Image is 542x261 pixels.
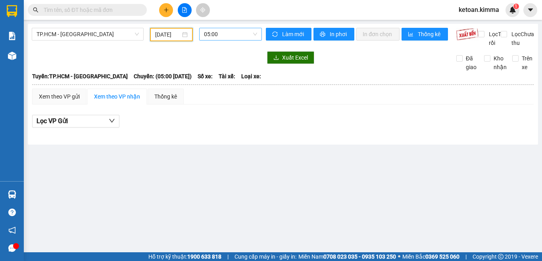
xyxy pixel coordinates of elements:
[39,92,80,101] div: Xem theo VP gửi
[8,32,16,40] img: solution-icon
[134,72,192,81] span: Chuyến: (05:00 [DATE])
[32,115,119,128] button: Lọc VP Gửi
[320,31,327,38] span: printer
[94,92,140,101] div: Xem theo VP nhận
[8,244,16,252] span: message
[37,28,139,40] span: TP.HCM - Vĩnh Long
[204,28,257,40] span: 05:00
[463,54,480,72] span: Đã giao
[148,252,221,261] span: Hỗ trợ kỹ thuật:
[234,252,296,261] span: Cung cấp máy in - giấy in:
[323,253,396,260] strong: 0708 023 035 - 0935 103 250
[109,118,115,124] span: down
[498,254,504,259] span: copyright
[32,73,128,79] b: Tuyến: TP.HCM - [GEOGRAPHIC_DATA]
[456,28,479,41] img: 9k=
[313,28,354,41] button: printerIn phơi
[182,7,187,13] span: file-add
[402,252,459,261] span: Miền Bắc
[398,255,400,258] span: ⚪️
[298,252,396,261] span: Miền Nam
[219,72,235,81] span: Tài xế:
[37,116,68,126] span: Lọc VP Gửi
[282,30,305,39] span: Làm mới
[272,31,279,38] span: sync
[330,30,348,39] span: In phơi
[402,28,448,41] button: bar-chartThống kê
[490,54,510,72] span: Kho nhận
[33,7,38,13] span: search
[8,52,16,60] img: warehouse-icon
[8,226,16,234] span: notification
[519,54,536,72] span: Trên xe
[418,30,442,39] span: Thống kê
[509,6,516,14] img: icon-new-feature
[8,190,16,199] img: warehouse-icon
[515,4,517,9] span: 1
[159,3,173,17] button: plus
[178,3,192,17] button: file-add
[7,5,17,17] img: logo-vxr
[163,7,169,13] span: plus
[200,7,206,13] span: aim
[465,252,467,261] span: |
[241,72,261,81] span: Loại xe:
[44,6,137,14] input: Tìm tên, số ĐT hoặc mã đơn
[486,30,509,47] span: Lọc Thu rồi
[267,51,314,64] button: downloadXuất Excel
[187,253,221,260] strong: 1900 633 818
[452,5,505,15] span: ketoan.kimma
[8,209,16,216] span: question-circle
[513,4,519,9] sup: 1
[155,30,181,39] input: 14/09/2025
[408,31,415,38] span: bar-chart
[356,28,400,41] button: In đơn chọn
[508,30,535,47] span: Lọc Chưa thu
[527,6,534,14] span: caret-down
[523,3,537,17] button: caret-down
[425,253,459,260] strong: 0369 525 060
[227,252,229,261] span: |
[196,3,210,17] button: aim
[198,72,213,81] span: Số xe:
[266,28,311,41] button: syncLàm mới
[154,92,177,101] div: Thống kê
